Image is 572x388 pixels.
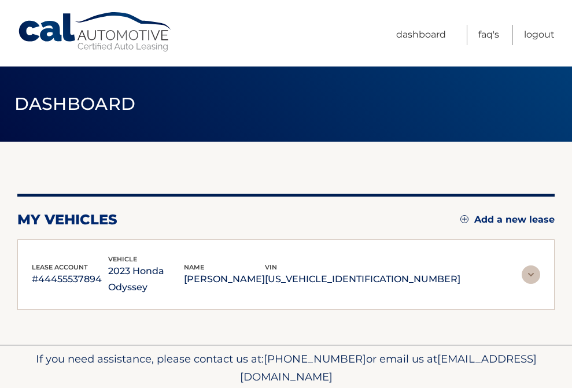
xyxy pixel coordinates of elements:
[478,25,499,45] a: FAQ's
[396,25,446,45] a: Dashboard
[265,271,460,287] p: [US_VEHICLE_IDENTIFICATION_NUMBER]
[32,271,108,287] p: #44455537894
[32,263,88,271] span: lease account
[17,211,117,228] h2: my vehicles
[522,265,540,284] img: accordion-rest.svg
[460,214,555,226] a: Add a new lease
[17,12,174,53] a: Cal Automotive
[14,93,136,114] span: Dashboard
[265,263,277,271] span: vin
[108,255,137,263] span: vehicle
[184,271,265,287] p: [PERSON_NAME]
[460,215,468,223] img: add.svg
[17,350,555,387] p: If you need assistance, please contact us at: or email us at
[184,263,204,271] span: name
[108,263,184,295] p: 2023 Honda Odyssey
[264,352,366,365] span: [PHONE_NUMBER]
[524,25,555,45] a: Logout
